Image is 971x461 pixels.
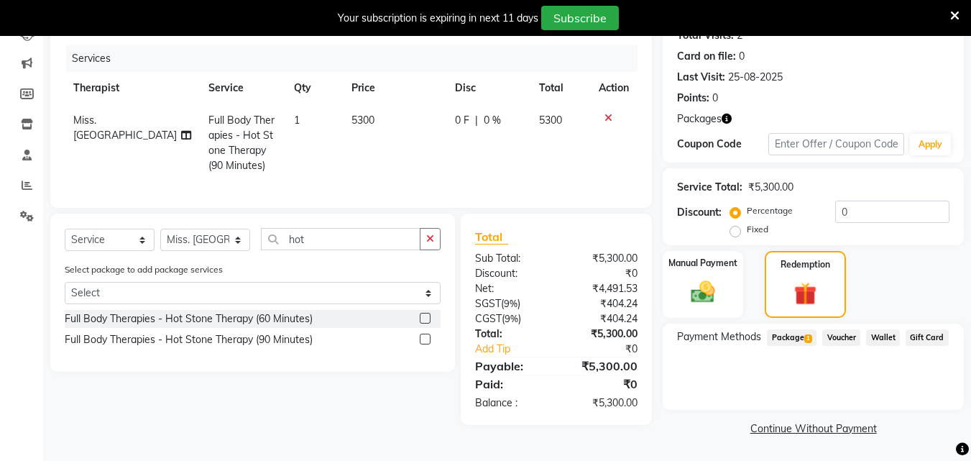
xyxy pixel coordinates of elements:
[556,375,648,393] div: ₹0
[781,258,830,271] label: Redemption
[464,251,556,266] div: Sub Total:
[475,312,502,325] span: CGST
[539,114,562,127] span: 5300
[712,91,718,106] div: 0
[677,49,736,64] div: Card on file:
[464,357,556,375] div: Payable:
[530,72,591,104] th: Total
[455,113,469,128] span: 0 F
[590,72,638,104] th: Action
[822,329,860,346] span: Voucher
[910,134,951,155] button: Apply
[556,266,648,281] div: ₹0
[739,49,745,64] div: 0
[684,278,722,306] img: _cash.svg
[464,266,556,281] div: Discount:
[541,6,619,30] button: Subscribe
[666,421,961,437] a: Continue Without Payment
[556,281,648,296] div: ₹4,491.53
[677,111,722,127] span: Packages
[464,342,571,357] a: Add Tip
[446,72,530,104] th: Disc
[65,311,313,327] div: Full Body Therapies - Hot Stone Therapy (60 Minutes)
[677,70,725,85] div: Last Visit:
[556,311,648,327] div: ₹404.24
[677,91,709,106] div: Points:
[556,327,648,342] div: ₹5,300.00
[677,329,761,344] span: Payment Methods
[261,228,420,250] input: Search or Scan
[556,357,648,375] div: ₹5,300.00
[464,327,556,342] div: Total:
[747,204,793,217] label: Percentage
[768,133,904,155] input: Enter Offer / Coupon Code
[787,280,824,308] img: _gift.svg
[65,332,313,347] div: Full Body Therapies - Hot Stone Therapy (90 Minutes)
[464,296,556,311] div: ( )
[748,180,793,195] div: ₹5,300.00
[464,311,556,327] div: ( )
[767,329,816,346] span: Package
[475,297,501,310] span: SGST
[66,45,648,72] div: Services
[65,72,200,104] th: Therapist
[572,342,649,357] div: ₹0
[464,375,556,393] div: Paid:
[906,329,949,346] span: Gift Card
[668,257,737,270] label: Manual Payment
[200,72,286,104] th: Service
[728,70,783,85] div: 25-08-2025
[505,313,518,324] span: 9%
[484,113,501,128] span: 0 %
[504,298,517,309] span: 9%
[338,11,538,26] div: Your subscription is expiring in next 11 days
[475,113,478,128] span: |
[556,296,648,311] div: ₹404.24
[804,334,812,343] span: 1
[285,72,343,104] th: Qty
[294,114,300,127] span: 1
[73,114,177,142] span: Miss. [GEOGRAPHIC_DATA]
[677,205,722,220] div: Discount:
[677,137,768,152] div: Coupon Code
[351,114,374,127] span: 5300
[866,329,900,346] span: Wallet
[464,281,556,296] div: Net:
[475,229,508,245] span: Total
[677,180,742,195] div: Service Total:
[65,263,223,276] label: Select package to add package services
[556,396,648,411] div: ₹5,300.00
[464,396,556,411] div: Balance :
[747,223,768,236] label: Fixed
[343,72,446,104] th: Price
[208,114,275,172] span: Full Body Therapies - Hot Stone Therapy (90 Minutes)
[556,251,648,266] div: ₹5,300.00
